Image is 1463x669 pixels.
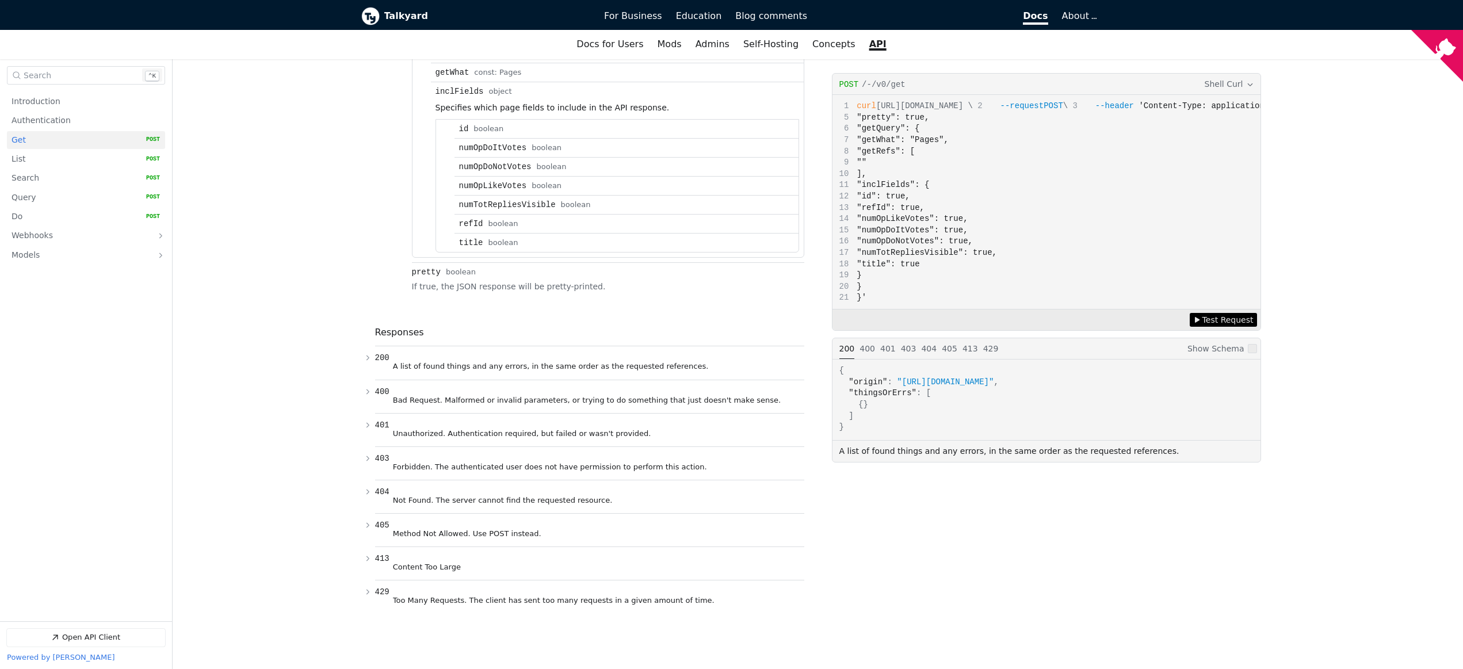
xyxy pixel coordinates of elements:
[489,87,512,96] span: object
[137,155,160,163] span: POST
[361,7,589,25] a: Talkyard logoTalkyard
[1023,10,1048,25] span: Docs
[393,561,801,573] p: Content Too Large
[857,270,861,280] span: }
[897,377,994,387] span: "[URL][DOMAIN_NAME]"
[862,80,906,89] span: /-/v0/get
[375,420,389,430] span: 401
[916,389,921,398] span: :
[651,35,689,54] a: Mods
[459,200,556,209] div: numTotRepliesVisible
[857,225,968,235] span: "numOpDoItVotes": true,
[12,93,160,110] a: Introduction
[375,547,804,580] button: 413 Content Too Large
[880,345,896,354] span: 401
[459,143,527,152] div: numOpDoItVotes
[375,346,804,379] button: 200 A list of found things and any errors, in the same order as the requested references.
[983,345,999,354] span: 429
[942,345,957,354] span: 405
[858,400,863,409] span: {
[375,447,804,480] button: 403 Forbidden. The authenticated user does not have permission to perform this action.
[537,163,567,171] span: boolean
[393,360,801,372] p: A list of found things and any errors, in the same order as the requested references.
[361,7,380,25] img: Talkyard logo
[597,6,669,26] a: For Business
[459,124,469,133] div: id
[12,135,26,146] span: Get
[857,135,949,144] span: "getWhat": "Pages",
[459,219,483,228] div: refId
[12,231,53,242] span: Webhooks
[728,6,814,26] a: Blog comments
[436,101,799,114] p: Specifies which page fields to include in the API response.
[857,181,929,190] span: "inclFields": {
[676,10,722,21] span: Education
[1095,102,1134,111] span: --header
[1000,102,1063,111] span: --request
[849,411,853,420] span: ]
[814,6,1055,26] a: Docs
[839,345,855,354] span: 200
[488,239,518,247] span: boolean
[446,268,476,277] span: boolean
[12,250,40,261] span: Models
[412,280,804,293] p: If true, the JSON response will be pretty-printed.
[12,192,36,203] span: Query
[805,35,862,54] a: Concepts
[375,414,804,446] button: 401 Unauthorized. Authentication required, but failed or wasn't provided.
[857,169,866,178] span: ],
[7,629,165,647] a: Open API Client
[384,9,589,24] b: Talkyard
[857,192,910,201] span: "id": true,
[137,136,160,144] span: POST
[393,527,801,540] p: Method Not Allowed. Use POST instead.
[921,345,937,354] span: 404
[375,521,389,530] span: 405
[839,445,1179,458] p: A list of found things and any errors, in the same order as the requested references.
[474,68,499,77] div: const:
[857,214,968,223] span: "numOpLikeVotes": true,
[1139,102,1293,111] span: 'Content-Type: application/json'
[7,653,114,662] a: Powered by [PERSON_NAME]
[412,267,441,277] div: pretty
[532,144,561,152] span: boolean
[839,102,973,111] span: [URL][DOMAIN_NAME] \
[137,213,160,221] span: POST
[12,208,160,225] a: Do POST
[375,353,389,362] span: 200
[561,201,591,209] span: boolean
[857,248,997,257] span: "numTotRepliesVisible": true,
[857,102,876,111] span: curl
[926,389,931,398] span: [
[137,194,160,202] span: POST
[669,6,729,26] a: Education
[1190,314,1257,327] button: Test Request
[393,594,801,606] p: Too Many Requests. The client has sent too many requests in a given amount of time.
[1205,78,1243,90] span: Shell Curl
[436,68,469,77] div: getWhat
[832,338,1261,462] section: Example Responses
[604,10,662,21] span: For Business
[12,227,144,246] a: Webhooks
[12,247,144,265] a: Models
[137,174,160,182] span: POST
[857,113,929,122] span: "pretty": true,
[145,71,159,82] kbd: k
[857,203,925,212] span: "refId": true,
[459,162,532,171] div: numOpDoNotVotes
[839,80,859,89] span: post
[12,154,25,165] span: List
[375,514,804,546] button: 405 Method Not Allowed. Use POST instead.
[689,35,736,54] a: Admins
[857,293,866,303] span: }'
[148,73,152,80] span: ⌃
[570,35,650,54] a: Docs for Users
[375,554,389,563] span: 413
[973,102,1068,111] span: \
[857,259,919,269] span: "title": true
[12,115,71,126] span: Authentication
[735,10,807,21] span: Blog comments
[393,461,801,473] p: Forbidden. The authenticated user does not have permission to perform this action.
[12,189,160,207] a: Query POST
[393,427,801,439] p: Unauthorized. Authentication required, but failed or wasn't provided.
